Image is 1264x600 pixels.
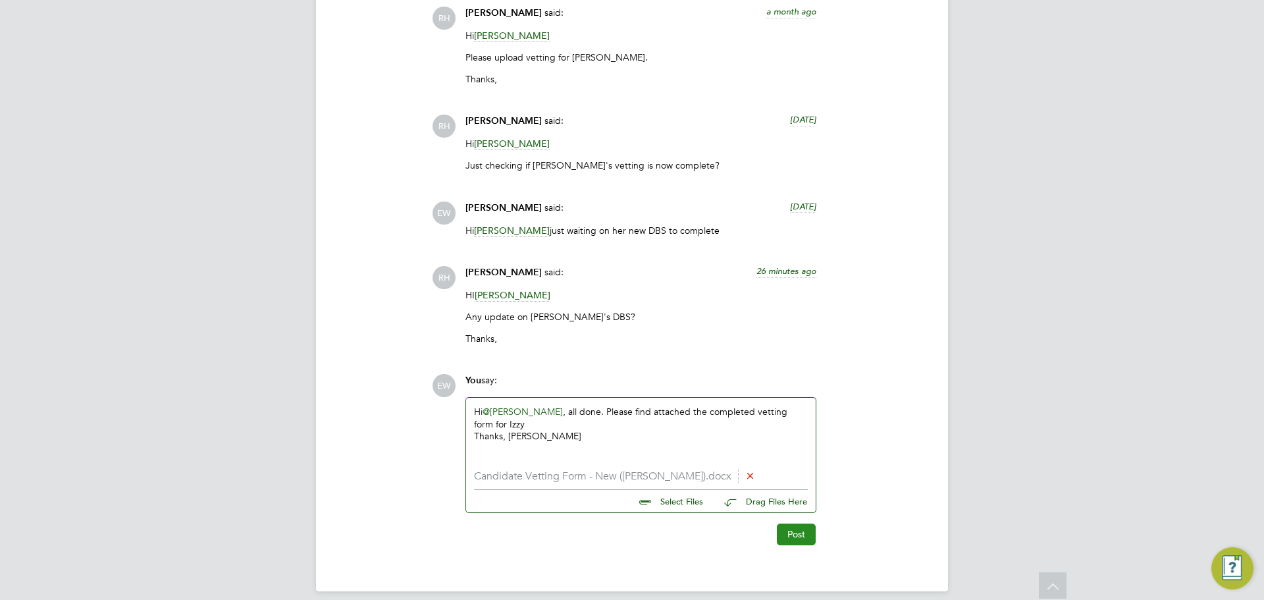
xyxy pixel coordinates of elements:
[465,159,816,171] p: Just checking if [PERSON_NAME]'s vetting is now complete?
[465,225,816,236] p: Hi just waiting on her new DBS to complete
[475,289,550,302] span: [PERSON_NAME]
[465,289,816,301] p: HI
[714,488,808,516] button: Drag Files Here
[1211,547,1253,589] button: Engage Resource Center
[433,7,456,30] span: RH
[766,6,816,17] span: a month ago
[465,374,816,397] div: say:
[474,430,808,442] div: Thanks, [PERSON_NAME]
[465,7,542,18] span: [PERSON_NAME]
[465,30,816,41] p: Hi
[790,201,816,212] span: [DATE]
[544,266,564,278] span: said:
[433,202,456,225] span: EW
[465,311,816,323] p: Any update on [PERSON_NAME]'s DBS?
[465,267,542,278] span: [PERSON_NAME]
[474,406,808,462] div: Hi ​ , all done. Please find attached the completed vetting form for Izzy
[465,333,816,344] p: Thanks,
[433,266,456,289] span: RH
[465,73,816,85] p: Thanks,
[465,375,481,386] span: You
[474,30,550,42] span: [PERSON_NAME]
[465,51,816,63] p: Please upload vetting for [PERSON_NAME].
[433,374,456,397] span: EW
[474,470,808,483] li: Candidate Vetting Form - New ([PERSON_NAME]).docx
[474,225,550,237] span: [PERSON_NAME]
[474,138,550,150] span: [PERSON_NAME]
[756,265,816,277] span: 26 minutes ago
[544,115,564,126] span: said:
[777,524,816,545] button: Post
[544,202,564,213] span: said:
[465,115,542,126] span: [PERSON_NAME]
[465,138,816,150] p: Hi
[465,202,542,213] span: [PERSON_NAME]
[544,7,564,18] span: said:
[483,406,563,418] a: @[PERSON_NAME]
[790,114,816,125] span: [DATE]
[433,115,456,138] span: RH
